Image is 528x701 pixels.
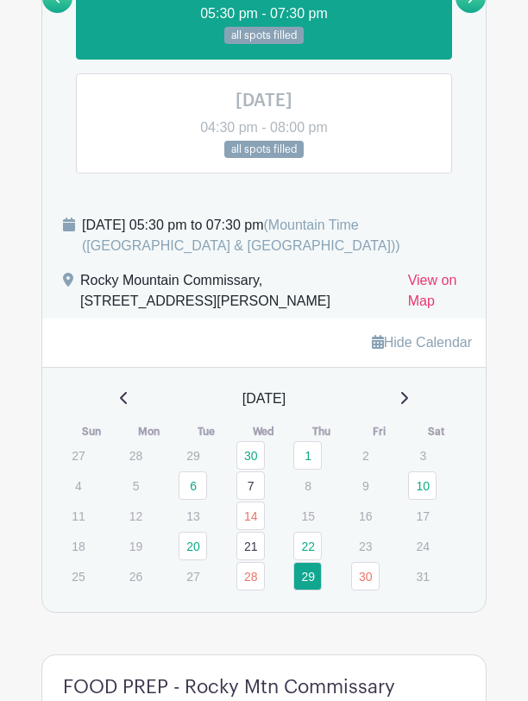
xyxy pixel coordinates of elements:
[293,562,322,590] a: 29
[293,532,322,560] a: 22
[236,562,265,590] a: 28
[64,533,92,559] p: 18
[408,270,465,319] a: View on Map
[408,533,437,559] p: 24
[408,563,437,590] p: 31
[236,532,265,560] a: 21
[82,215,465,256] div: [DATE] 05:30 pm to 07:30 pm
[293,441,322,470] a: 1
[236,423,293,440] th: Wed
[293,472,322,499] p: 8
[351,502,380,529] p: 16
[80,270,394,319] div: Rocky Mountain Commissary, [STREET_ADDRESS][PERSON_NAME]
[179,471,207,500] a: 6
[178,423,236,440] th: Tue
[63,423,121,440] th: Sun
[122,533,150,559] p: 19
[122,442,150,469] p: 28
[82,218,400,253] span: (Mountain Time ([GEOGRAPHIC_DATA] & [GEOGRAPHIC_DATA]))
[121,423,179,440] th: Mon
[407,423,465,440] th: Sat
[64,563,92,590] p: 25
[122,502,150,529] p: 12
[351,472,380,499] p: 9
[408,471,437,500] a: 10
[122,563,150,590] p: 26
[236,502,265,530] a: 14
[179,532,207,560] a: 20
[351,442,380,469] p: 2
[351,562,380,590] a: 30
[350,423,408,440] th: Fri
[408,442,437,469] p: 3
[236,471,265,500] a: 7
[64,472,92,499] p: 4
[179,442,207,469] p: 29
[372,335,472,350] a: Hide Calendar
[242,388,286,409] span: [DATE]
[64,502,92,529] p: 11
[63,676,395,699] h4: FOOD PREP - Rocky Mtn Commissary
[351,533,380,559] p: 23
[179,563,207,590] p: 27
[64,442,92,469] p: 27
[293,502,322,529] p: 15
[292,423,350,440] th: Thu
[236,441,265,470] a: 30
[179,502,207,529] p: 13
[122,472,150,499] p: 5
[408,502,437,529] p: 17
